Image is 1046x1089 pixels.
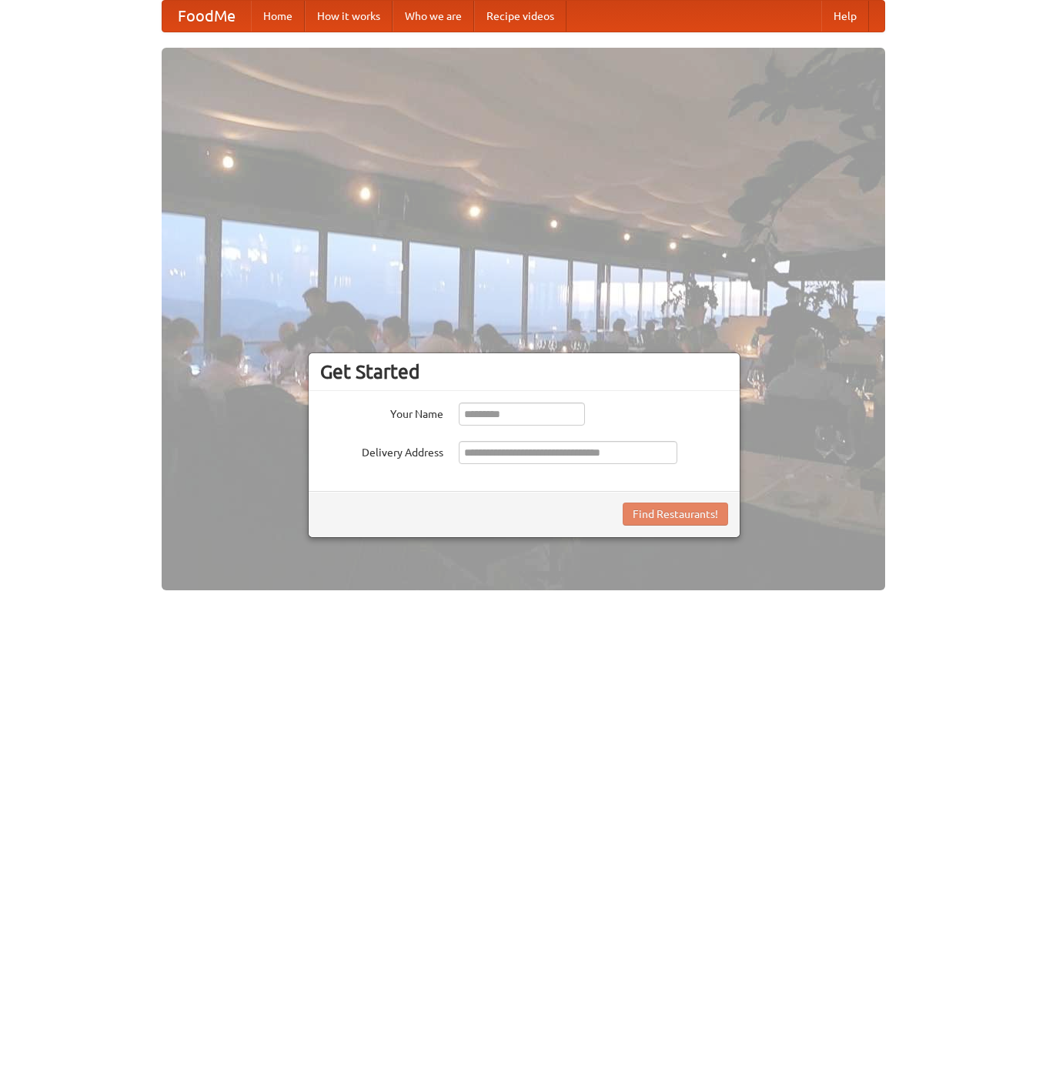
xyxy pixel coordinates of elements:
[821,1,869,32] a: Help
[305,1,393,32] a: How it works
[474,1,566,32] a: Recipe videos
[162,1,251,32] a: FoodMe
[320,403,443,422] label: Your Name
[251,1,305,32] a: Home
[320,441,443,460] label: Delivery Address
[393,1,474,32] a: Who we are
[320,360,728,383] h3: Get Started
[623,503,728,526] button: Find Restaurants!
